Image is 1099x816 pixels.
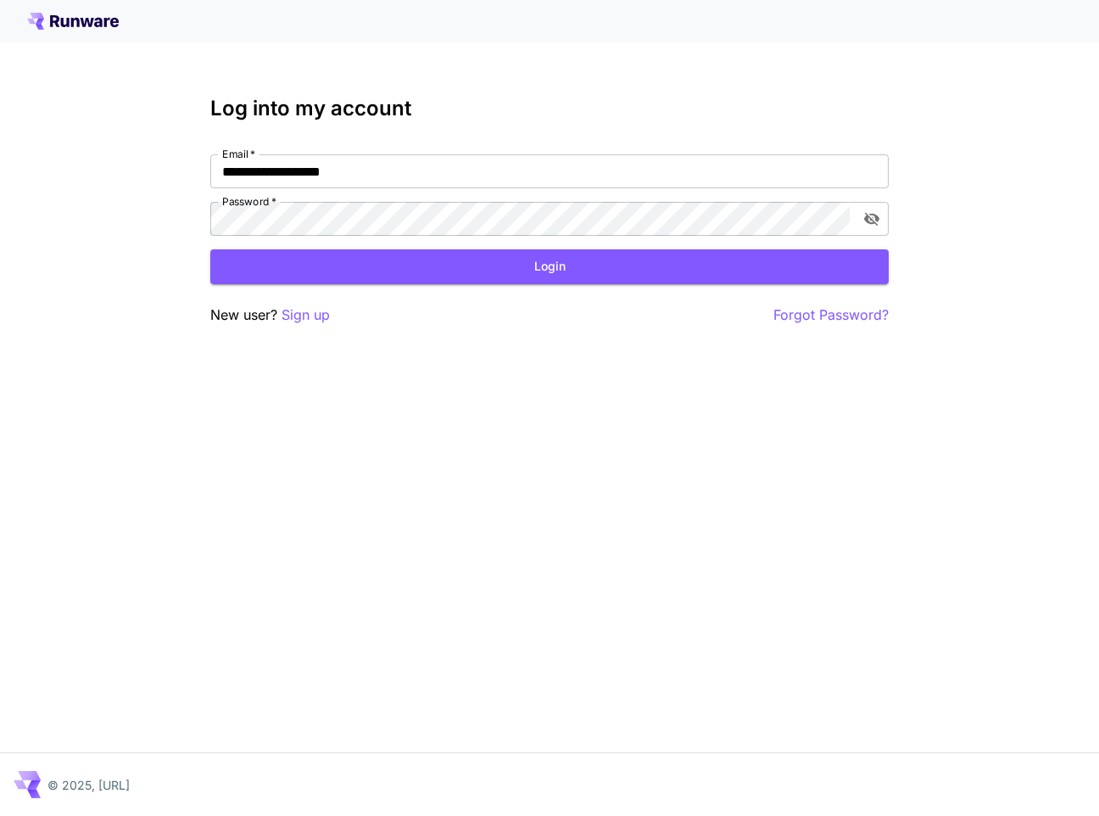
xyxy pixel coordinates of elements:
[856,204,887,234] button: toggle password visibility
[210,305,330,326] p: New user?
[773,305,889,326] button: Forgot Password?
[222,194,276,209] label: Password
[282,305,330,326] button: Sign up
[222,147,255,161] label: Email
[47,776,130,794] p: © 2025, [URL]
[210,97,889,120] h3: Log into my account
[210,249,889,284] button: Login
